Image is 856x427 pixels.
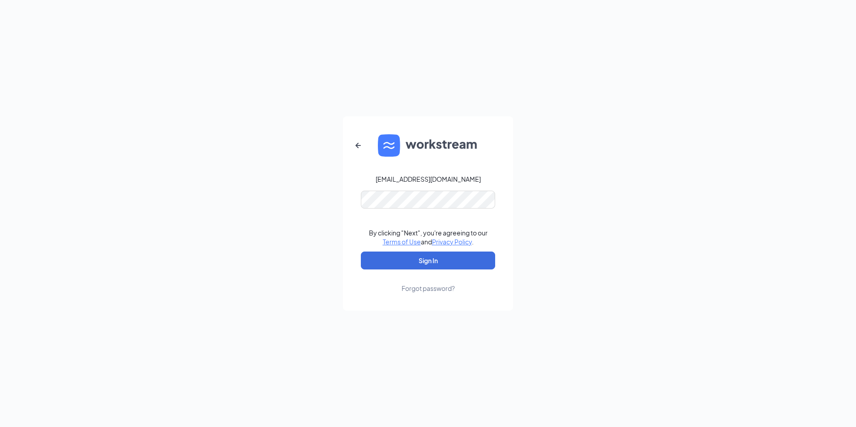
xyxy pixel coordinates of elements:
[432,238,472,246] a: Privacy Policy
[353,140,364,151] svg: ArrowLeftNew
[369,228,488,246] div: By clicking "Next", you're agreeing to our and .
[361,252,495,269] button: Sign In
[347,135,369,156] button: ArrowLeftNew
[376,175,481,184] div: [EMAIL_ADDRESS][DOMAIN_NAME]
[402,284,455,293] div: Forgot password?
[383,238,421,246] a: Terms of Use
[402,269,455,293] a: Forgot password?
[378,134,478,157] img: WS logo and Workstream text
